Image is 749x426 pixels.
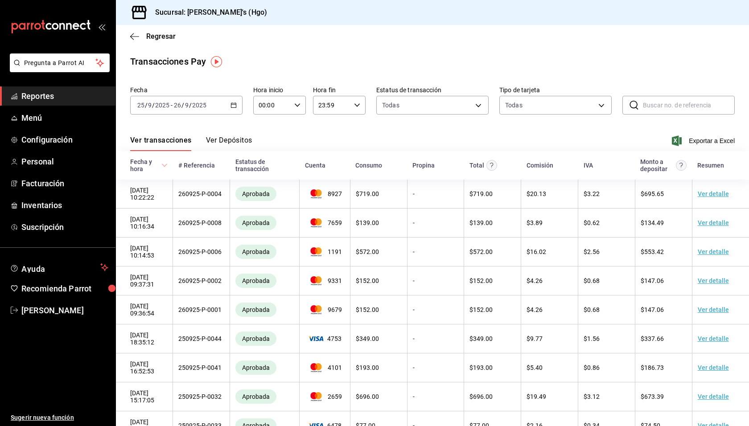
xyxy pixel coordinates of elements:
[641,277,664,284] span: $ 147.06
[643,96,735,114] input: Buscar no. de referencia
[235,245,276,259] div: Transacciones cobradas de manera exitosa.
[641,248,664,255] span: $ 553.42
[469,162,484,169] div: Total
[356,277,379,284] span: $ 152.00
[21,112,108,124] span: Menú
[382,101,399,110] span: Todas
[676,160,687,171] svg: Este es el monto resultante del total pagado menos comisión e IVA. Esta será la parte que se depo...
[407,295,464,324] td: -
[235,389,276,404] div: Transacciones cobradas de manera exitosa.
[116,324,173,353] td: [DATE] 18:35:12
[21,283,108,295] span: Recomienda Parrot
[407,324,464,353] td: -
[185,102,189,109] input: --
[116,238,173,266] td: [DATE] 10:14:53
[527,306,543,313] span: $ 4.26
[486,160,497,171] svg: Este monto equivale al total pagado por el comensal antes de aplicar Comisión e IVA.
[239,248,273,255] span: Aprobada
[130,136,192,151] button: Ver transacciones
[698,248,729,255] a: Ver detalle
[206,136,252,151] button: Ver Depósitos
[235,303,276,317] div: Transacciones cobradas de manera exitosa.
[305,247,345,256] span: 1191
[527,393,546,400] span: $ 19.49
[584,364,600,371] span: $ 0.86
[376,87,489,93] label: Estatus de transacción
[21,262,97,273] span: Ayuda
[527,335,543,342] span: $ 9.77
[305,276,345,285] span: 9331
[173,102,181,109] input: --
[21,304,108,316] span: [PERSON_NAME]
[181,102,184,109] span: /
[698,393,729,400] a: Ver detalle
[235,360,276,375] div: Transacciones cobradas de manera exitosa.
[407,382,464,411] td: -
[98,23,105,30] button: open_drawer_menu
[641,190,664,197] span: $ 695.65
[505,101,523,110] div: Todas
[21,221,108,233] span: Suscripción
[116,295,173,324] td: [DATE] 09:36:54
[305,189,345,198] span: 8927
[527,248,546,255] span: $ 16.02
[407,209,464,238] td: -
[148,102,152,109] input: --
[641,335,664,342] span: $ 337.66
[412,162,435,169] div: Propina
[171,102,173,109] span: -
[173,382,230,411] td: 250925-P-0032
[641,219,664,226] span: $ 134.49
[148,7,267,18] h3: Sucursal: [PERSON_NAME]'s (Hgo)
[407,180,464,209] td: -
[235,216,276,230] div: Transacciones cobradas de manera exitosa.
[469,364,493,371] span: $ 193.00
[239,219,273,226] span: Aprobada
[130,87,243,93] label: Fecha
[116,180,173,209] td: [DATE] 10:22:22
[698,219,729,226] a: Ver detalle
[527,277,543,284] span: $ 4.26
[356,248,379,255] span: $ 572.00
[130,32,176,41] button: Regresar
[10,53,110,72] button: Pregunta a Parrot AI
[469,190,493,197] span: $ 719.00
[173,209,230,238] td: 260925-P-0008
[239,335,273,342] span: Aprobada
[356,364,379,371] span: $ 193.00
[641,306,664,313] span: $ 147.06
[173,266,230,295] td: 260925-P-0002
[527,190,546,197] span: $ 20.13
[116,209,173,238] td: [DATE] 10:16:34
[584,393,600,400] span: $ 3.12
[239,364,273,371] span: Aprobada
[469,306,493,313] span: $ 152.00
[152,102,155,109] span: /
[355,162,382,169] div: Consumo
[155,102,170,109] input: ----
[313,87,366,93] label: Hora fin
[305,218,345,227] span: 7659
[253,87,306,93] label: Hora inicio
[469,277,493,284] span: $ 152.00
[469,335,493,342] span: $ 349.00
[584,219,600,226] span: $ 0.62
[356,306,379,313] span: $ 152.00
[499,87,612,93] label: Tipo de tarjeta
[173,180,230,209] td: 260925-P-0004
[235,274,276,288] div: Transacciones cobradas de manera exitosa.
[130,158,168,172] span: Fecha y hora
[178,162,215,169] div: # Referencia
[130,158,160,172] div: Fecha y hora
[239,306,273,313] span: Aprobada
[674,135,735,146] button: Exportar a Excel
[21,199,108,211] span: Inventarios
[21,134,108,146] span: Configuración
[698,190,729,197] a: Ver detalle
[584,162,593,169] div: IVA
[130,136,252,151] div: navigation tabs
[305,363,345,372] span: 4101
[469,219,493,226] span: $ 139.00
[697,162,724,169] div: Resumen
